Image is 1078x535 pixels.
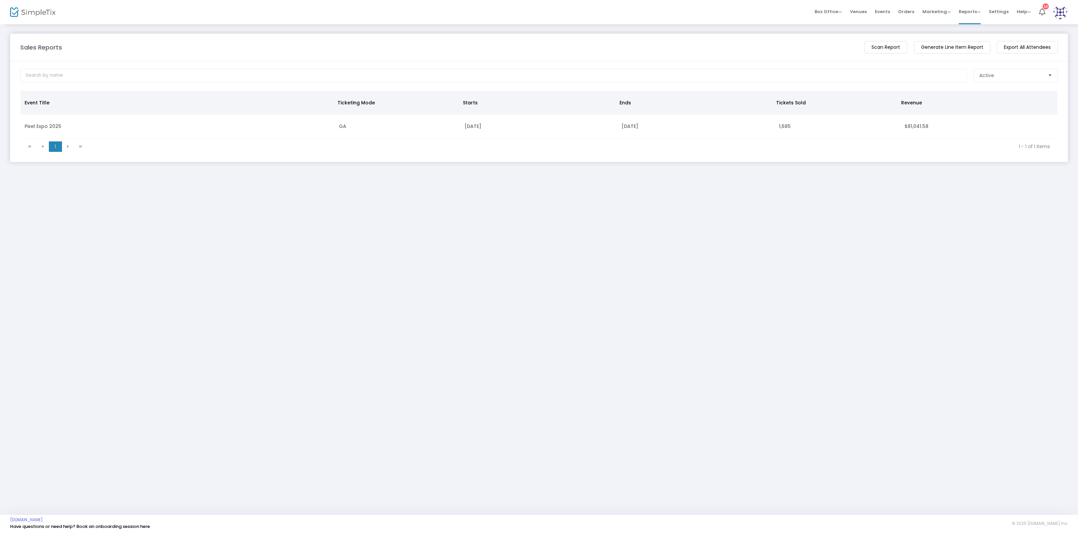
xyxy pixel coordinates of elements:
th: Ticketing Mode [334,91,459,114]
th: Event Title [21,91,334,114]
td: [DATE] [461,114,617,138]
th: Tickets Sold [772,91,897,114]
div: Data table [21,91,1057,138]
span: Page 1 [49,141,62,152]
td: $81,041.58 [900,114,1057,138]
m-button: Generate Line Item Report [914,41,990,54]
span: Box Office [815,8,842,15]
td: 1,685 [775,114,900,138]
m-button: Export All Attendees [997,41,1058,54]
div: 14 [1043,3,1049,9]
span: Marketing [922,8,951,15]
td: [DATE] [617,114,774,138]
span: Settings [989,3,1009,20]
span: Revenue [901,99,922,106]
th: Ends [615,91,772,114]
span: Venues [850,3,867,20]
span: Reports [959,8,981,15]
span: Active [979,72,994,79]
span: Orders [898,3,914,20]
span: Events [875,3,890,20]
input: Search by name [20,69,967,82]
a: Have questions or need help? Book an onboarding session here [10,523,150,530]
m-button: Scan Report [864,41,907,54]
a: [DOMAIN_NAME] [10,517,43,523]
kendo-pager-info: 1 - 1 of 1 items [92,143,1050,150]
button: Select [1045,69,1055,82]
span: © 2025 [DOMAIN_NAME] Inc. [1012,521,1068,526]
span: Help [1017,8,1031,15]
td: Pixel Expo 2025 [21,114,335,138]
td: GA [335,114,461,138]
th: Starts [459,91,615,114]
m-panel-title: Sales Reports [20,43,62,52]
